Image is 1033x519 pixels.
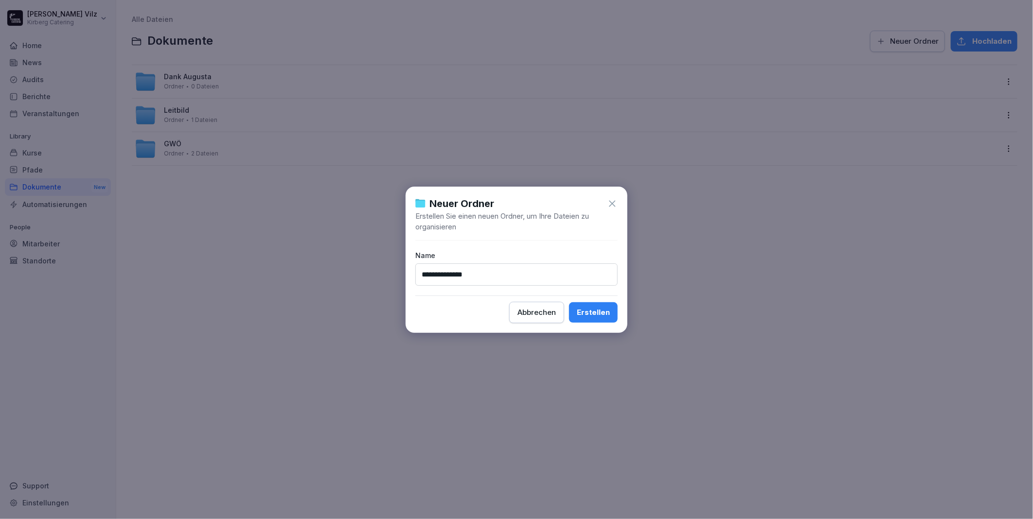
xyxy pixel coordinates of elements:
[569,302,618,323] button: Erstellen
[517,307,556,318] div: Abbrechen
[577,307,610,318] div: Erstellen
[415,250,618,260] p: Name
[429,196,494,211] h1: Neuer Ordner
[415,211,618,232] p: Erstellen Sie einen neuen Ordner, um Ihre Dateien zu organisieren
[509,302,564,323] button: Abbrechen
